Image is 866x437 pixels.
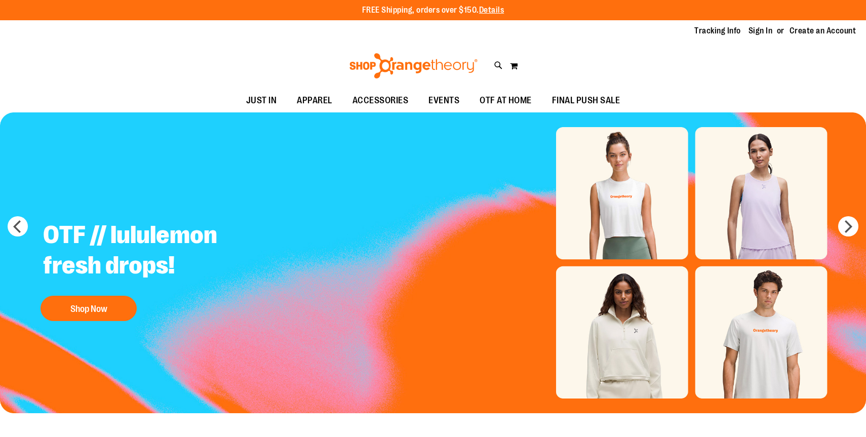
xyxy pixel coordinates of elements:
[8,216,28,236] button: prev
[352,89,409,112] span: ACCESSORIES
[428,89,459,112] span: EVENTS
[35,212,287,291] h2: OTF // lululemon fresh drops!
[297,89,332,112] span: APPAREL
[362,5,504,16] p: FREE Shipping, orders over $150.
[694,25,741,36] a: Tracking Info
[246,89,277,112] span: JUST IN
[480,89,532,112] span: OTF AT HOME
[35,212,287,326] a: OTF // lululemon fresh drops! Shop Now
[348,53,479,78] img: Shop Orangetheory
[749,25,773,36] a: Sign In
[41,296,137,321] button: Shop Now
[552,89,620,112] span: FINAL PUSH SALE
[479,6,504,15] a: Details
[838,216,858,236] button: next
[790,25,856,36] a: Create an Account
